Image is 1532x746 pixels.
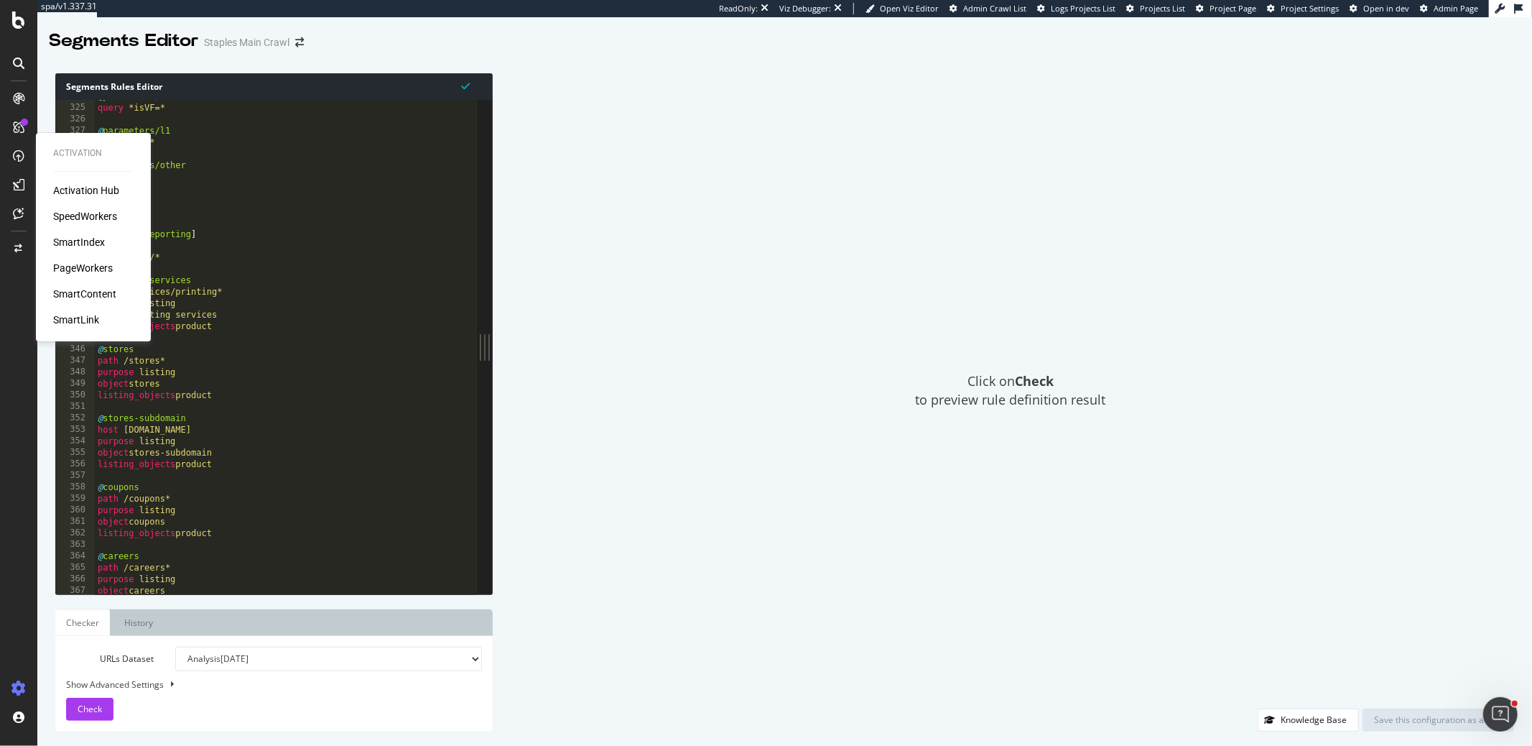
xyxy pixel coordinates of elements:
[55,424,95,436] div: 353
[55,482,95,493] div: 358
[1196,3,1256,14] a: Project Page
[78,703,102,715] span: Check
[55,413,95,424] div: 352
[55,528,95,539] div: 362
[1350,3,1409,14] a: Open in dev
[1210,3,1256,14] span: Project Page
[950,3,1026,14] a: Admin Crawl List
[865,3,939,14] a: Open Viz Editor
[113,609,164,636] a: History
[1281,3,1339,14] span: Project Settings
[55,114,95,125] div: 326
[55,516,95,528] div: 361
[55,609,110,636] a: Checker
[55,585,95,597] div: 367
[1140,3,1185,14] span: Projects List
[55,102,95,114] div: 325
[1363,3,1409,14] span: Open in dev
[55,355,95,367] div: 347
[55,574,95,585] div: 366
[1374,714,1503,726] div: Save this configuration as active
[55,367,95,378] div: 348
[963,3,1026,14] span: Admin Crawl List
[1258,714,1359,726] a: Knowledge Base
[55,539,95,551] div: 363
[55,401,95,413] div: 351
[55,344,95,355] div: 346
[53,209,117,224] a: SpeedWorkers
[204,35,289,50] div: Staples Main Crawl
[55,505,95,516] div: 360
[55,436,95,447] div: 354
[55,125,95,137] div: 327
[1483,697,1518,732] iframe: Intercom live chat
[53,261,113,275] a: PageWorkers
[55,390,95,401] div: 350
[295,37,304,47] div: arrow-right-arrow-left
[55,470,95,482] div: 357
[55,647,164,671] label: URLs Dataset
[55,551,95,562] div: 364
[55,447,95,459] div: 355
[1126,3,1185,14] a: Projects List
[55,378,95,390] div: 349
[1362,709,1514,732] button: Save this configuration as active
[719,3,758,14] div: ReadOnly:
[55,562,95,574] div: 365
[53,313,99,327] a: SmartLink
[66,698,113,721] button: Check
[1051,3,1115,14] span: Logs Projects List
[49,29,198,53] div: Segments Editor
[1037,3,1115,14] a: Logs Projects List
[1267,3,1339,14] a: Project Settings
[55,493,95,505] div: 359
[55,678,471,691] div: Show Advanced Settings
[53,287,116,301] a: SmartContent
[1281,714,1347,726] div: Knowledge Base
[461,79,470,93] span: Syntax is valid
[779,3,831,14] div: Viz Debugger:
[1434,3,1478,14] span: Admin Page
[916,372,1106,409] span: Click on to preview rule definition result
[1420,3,1478,14] a: Admin Page
[53,235,105,249] a: SmartIndex
[53,147,134,160] div: Activation
[55,73,493,100] div: Segments Rules Editor
[55,459,95,470] div: 356
[1015,372,1054,390] strong: Check
[53,183,119,198] a: Activation Hub
[1258,709,1359,732] button: Knowledge Base
[880,3,939,14] span: Open Viz Editor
